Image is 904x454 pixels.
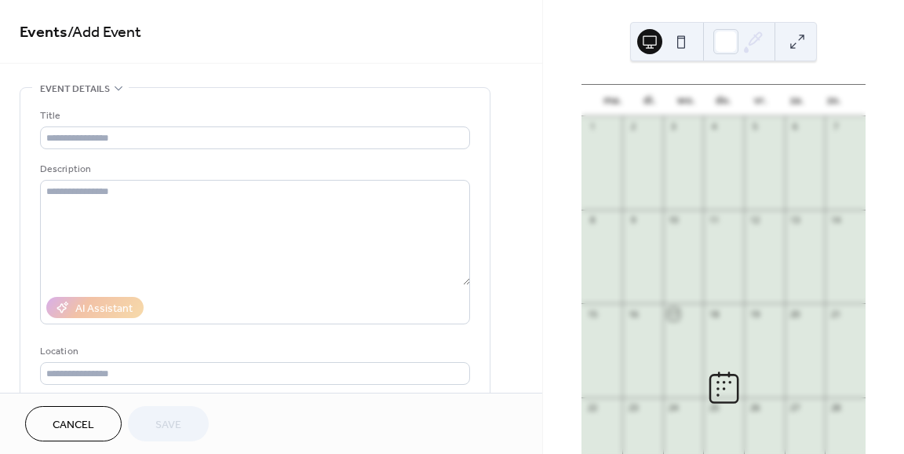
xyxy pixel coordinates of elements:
div: 20 [789,308,801,320]
div: 28 [829,402,841,414]
div: 16 [627,308,639,320]
div: 13 [789,214,801,226]
div: 25 [708,402,720,414]
div: 14 [829,214,841,226]
div: 2 [627,121,639,133]
div: wo. [668,85,705,116]
div: Location [40,343,467,360]
div: 8 [586,214,598,226]
span: Cancel [53,417,94,434]
a: Events [20,17,67,48]
button: Cancel [25,406,122,441]
div: 11 [708,214,720,226]
div: zo. [816,85,853,116]
div: 4 [708,121,720,133]
div: 15 [586,308,598,320]
div: 12 [749,214,760,226]
div: di. [631,85,668,116]
div: 9 [627,214,639,226]
div: 22 [586,402,598,414]
span: / Add Event [67,17,141,48]
div: 7 [829,121,841,133]
span: Event details [40,81,110,97]
div: 27 [789,402,801,414]
div: 3 [668,121,680,133]
div: vr. [742,85,779,116]
div: 6 [789,121,801,133]
div: 17 [668,308,680,320]
div: 5 [749,121,760,133]
div: Title [40,108,467,124]
div: 24 [668,402,680,414]
div: 10 [668,214,680,226]
div: Description [40,161,467,178]
div: do. [705,85,742,116]
div: 1 [586,121,598,133]
div: 19 [749,308,760,320]
div: 26 [749,402,760,414]
div: za. [779,85,816,116]
div: 23 [627,402,639,414]
div: ma. [594,85,631,116]
div: 21 [829,308,841,320]
div: 18 [708,308,720,320]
